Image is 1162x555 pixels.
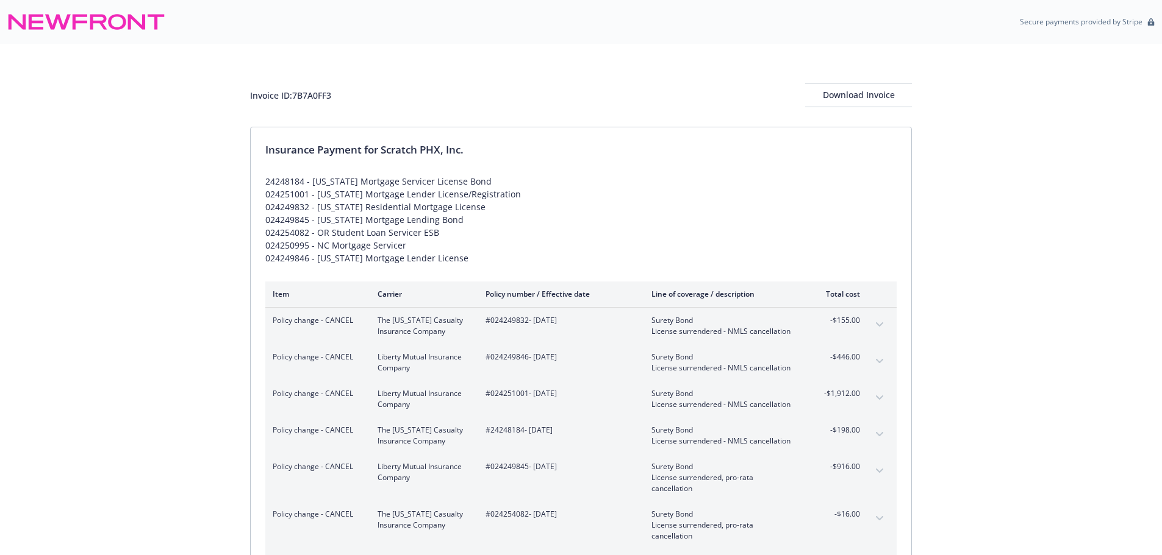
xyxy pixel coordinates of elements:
span: Surety Bond [651,388,795,399]
span: The [US_STATE] Casualty Insurance Company [378,509,466,531]
div: Invoice ID: 7B7A0FF3 [250,89,331,102]
span: Policy change - CANCEL [273,425,358,436]
div: Policy change - CANCELLiberty Mutual Insurance Company#024249846- [DATE]Surety BondLicense surren... [265,344,897,381]
div: Total cost [814,289,860,299]
span: Liberty Mutual Insurance Company [378,388,466,410]
span: Liberty Mutual Insurance Company [378,461,466,483]
button: Download Invoice [805,83,912,107]
span: -$155.00 [814,315,860,326]
button: expand content [870,388,889,408]
span: -$198.00 [814,425,860,436]
div: Policy change - CANCELLiberty Mutual Insurance Company#024249845- [DATE]Surety BondLicense surren... [265,454,897,501]
span: Liberty Mutual Insurance Company [378,352,466,373]
span: Surety BondLicense surrendered, pro-rata cancellation [651,461,795,494]
div: Policy change - CANCELThe [US_STATE] Casualty Insurance Company#24248184- [DATE]Surety BondLicens... [265,417,897,454]
span: Surety Bond [651,352,795,362]
div: 24248184 - [US_STATE] Mortgage Servicer License Bond 024251001 - [US_STATE] Mortgage Lender Licen... [265,175,897,264]
span: The [US_STATE] Casualty Insurance Company [378,425,466,447]
span: Surety BondLicense surrendered - NMLS cancellation [651,315,795,337]
span: License surrendered - NMLS cancellation [651,326,795,337]
span: Surety BondLicense surrendered - NMLS cancellation [651,425,795,447]
span: The [US_STATE] Casualty Insurance Company [378,315,466,337]
span: Surety Bond [651,461,795,472]
span: License surrendered, pro-rata cancellation [651,472,795,494]
span: License surrendered - NMLS cancellation [651,399,795,410]
span: #024249832 - [DATE] [486,315,632,326]
div: Line of coverage / description [651,289,795,299]
span: Policy change - CANCEL [273,461,358,472]
button: expand content [870,461,889,481]
span: Surety Bond [651,509,795,520]
button: expand content [870,509,889,528]
span: Policy change - CANCEL [273,388,358,399]
div: Item [273,289,358,299]
div: Policy change - CANCELThe [US_STATE] Casualty Insurance Company#024254082- [DATE]Surety BondLicen... [265,501,897,549]
span: #024251001 - [DATE] [486,388,632,399]
span: -$916.00 [814,461,860,472]
span: Policy change - CANCEL [273,352,358,362]
div: Policy change - CANCELLiberty Mutual Insurance Company#024251001- [DATE]Surety BondLicense surren... [265,381,897,417]
span: -$446.00 [814,352,860,362]
span: Policy change - CANCEL [273,315,358,326]
span: #024249846 - [DATE] [486,352,632,362]
span: Surety BondLicense surrendered - NMLS cancellation [651,388,795,410]
button: expand content [870,315,889,334]
span: #024249845 - [DATE] [486,461,632,472]
div: Carrier [378,289,466,299]
span: License surrendered - NMLS cancellation [651,362,795,373]
div: Insurance Payment for Scratch PHX, Inc. [265,142,897,158]
button: expand content [870,352,889,371]
span: Surety Bond [651,425,795,436]
div: Policy number / Effective date [486,289,632,299]
span: #24248184 - [DATE] [486,425,632,436]
span: Surety BondLicense surrendered, pro-rata cancellation [651,509,795,542]
span: License surrendered - NMLS cancellation [651,436,795,447]
div: Policy change - CANCELThe [US_STATE] Casualty Insurance Company#024249832- [DATE]Surety BondLicen... [265,308,897,344]
span: -$1,912.00 [814,388,860,399]
span: #024254082 - [DATE] [486,509,632,520]
span: Surety Bond [651,315,795,326]
button: expand content [870,425,889,444]
span: -$16.00 [814,509,860,520]
p: Secure payments provided by Stripe [1020,16,1142,27]
span: Surety BondLicense surrendered - NMLS cancellation [651,352,795,373]
div: Download Invoice [805,83,912,107]
span: Policy change - CANCEL [273,509,358,520]
span: License surrendered, pro-rata cancellation [651,520,795,542]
